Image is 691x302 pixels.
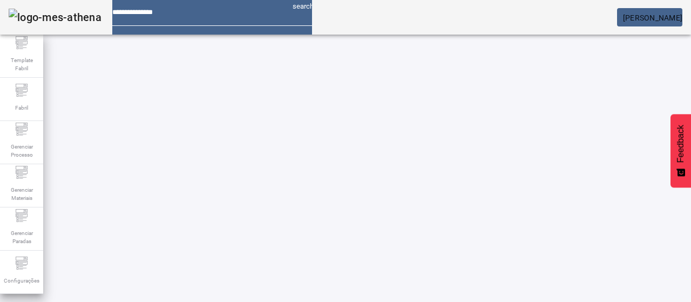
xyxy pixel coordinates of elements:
[5,139,38,162] span: Gerenciar Processo
[676,125,686,163] span: Feedback
[670,114,691,187] button: Feedback - Mostrar pesquisa
[5,183,38,205] span: Gerenciar Materiais
[9,9,101,26] img: logo-mes-athena
[623,14,682,22] span: [PERSON_NAME]
[12,100,31,115] span: Fabril
[5,53,38,76] span: Template Fabril
[1,273,43,288] span: Configurações
[5,226,38,249] span: Gerenciar Paradas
